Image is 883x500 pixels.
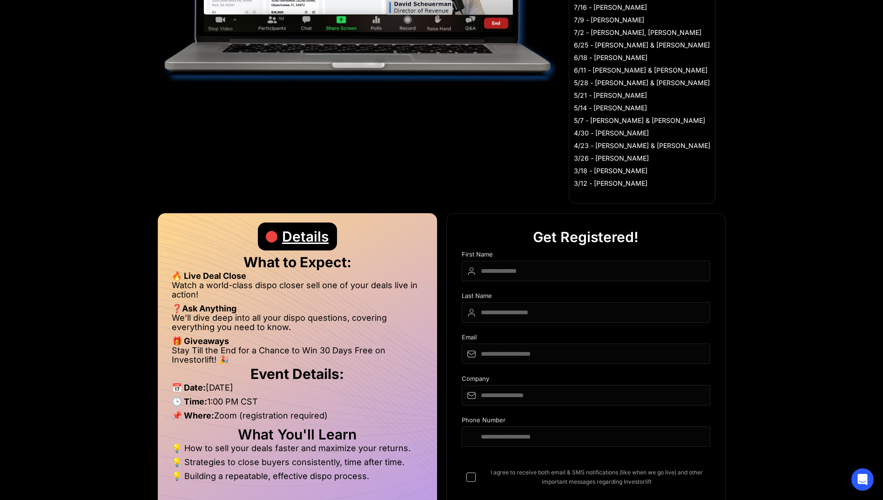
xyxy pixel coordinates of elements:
li: Zoom (registration required) [172,411,423,425]
li: 💡 Building a repeatable, effective dispo process. [172,472,423,481]
strong: 🎁 Giveaways [172,336,229,346]
li: Watch a world-class dispo closer sell one of your deals live in action! [172,281,423,304]
li: [DATE] [172,383,423,397]
strong: Event Details: [250,365,344,382]
span: I agree to receive both email & SMS notifications (like when we go live) and other important mess... [483,468,710,486]
strong: What to Expect: [243,254,351,270]
div: Get Registered! [533,223,639,251]
strong: 📌 Where: [172,411,214,420]
strong: 📅 Date: [172,383,206,392]
div: Details [282,223,329,250]
li: 💡 Strategies to close buyers consistently, time after time. [172,458,423,472]
li: We’ll dive deep into all your dispo questions, covering everything you need to know. [172,313,423,337]
li: Stay Till the End for a Chance to Win 30 Days Free on Investorlift! 🎉 [172,346,423,365]
li: 1:00 PM CST [172,397,423,411]
div: Last Name [462,292,710,302]
h2: What You'll Learn [172,430,423,439]
strong: ❓Ask Anything [172,304,236,313]
div: Company [462,375,710,385]
div: First Name [462,251,710,261]
div: Phone Number [462,417,710,426]
div: Open Intercom Messenger [851,468,874,491]
div: Email [462,334,710,344]
strong: 🕒 Time: [172,397,207,406]
li: 💡 How to sell your deals faster and maximize your returns. [172,444,423,458]
strong: 🔥 Live Deal Close [172,271,246,281]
